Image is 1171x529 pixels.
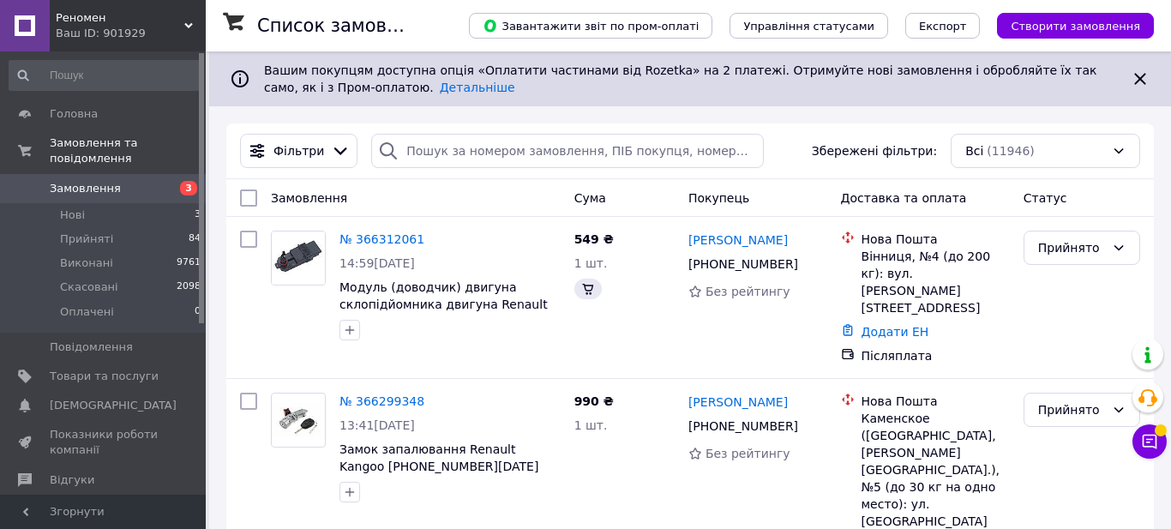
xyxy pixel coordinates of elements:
[688,394,788,411] a: [PERSON_NAME]
[987,144,1034,158] span: (11946)
[574,191,606,205] span: Cума
[688,191,749,205] span: Покупець
[50,369,159,384] span: Товари та послуги
[688,257,798,271] span: [PHONE_NUMBER]
[483,18,699,33] span: Завантажити звіт по пром-оплаті
[189,231,201,247] span: 84
[339,442,538,490] a: Замок запалювання Renault Kangoo [PHONE_NUMBER][DATE][DATE]
[339,394,424,408] a: № 366299348
[574,232,614,246] span: 549 ₴
[177,280,201,295] span: 2098
[706,447,790,460] span: Без рейтингу
[56,26,206,41] div: Ваш ID: 901929
[50,340,133,355] span: Повідомлення
[339,418,415,432] span: 13:41[DATE]
[574,418,608,432] span: 1 шт.
[574,394,614,408] span: 990 ₴
[1024,191,1067,205] span: Статус
[841,191,967,205] span: Доставка та оплата
[997,13,1154,39] button: Створити замовлення
[177,255,201,271] span: 9761
[730,13,888,39] button: Управління статусами
[371,134,764,168] input: Пошук за номером замовлення, ПІБ покупця, номером телефону, Email, номером накладної
[339,280,548,328] a: Модуль (доводчик) двигуна склопідйомника двигуна Renault Laguna 2
[980,18,1154,32] a: Створити замовлення
[1132,424,1167,459] button: Чат з покупцем
[574,256,608,270] span: 1 шт.
[60,280,118,295] span: Скасовані
[9,60,202,91] input: Пошук
[180,181,197,195] span: 3
[272,403,325,438] img: Фото товару
[50,398,177,413] span: [DEMOGRAPHIC_DATA]
[56,10,184,26] span: Реномен
[271,393,326,448] a: Фото товару
[688,231,788,249] a: [PERSON_NAME]
[706,285,790,298] span: Без рейтингу
[862,231,1010,248] div: Нова Пошта
[195,304,201,320] span: 0
[271,191,347,205] span: Замовлення
[257,15,431,36] h1: Список замовлень
[862,393,1010,410] div: Нова Пошта
[812,142,937,159] span: Збережені фільтри:
[273,142,324,159] span: Фільтри
[60,207,85,223] span: Нові
[965,142,983,159] span: Всі
[271,231,326,286] a: Фото товару
[1011,20,1140,33] span: Створити замовлення
[50,135,206,166] span: Замовлення та повідомлення
[862,325,929,339] a: Додати ЕН
[440,81,515,94] a: Детальніше
[688,419,798,433] span: [PHONE_NUMBER]
[905,13,981,39] button: Експорт
[60,255,113,271] span: Виконані
[195,207,201,223] span: 3
[264,63,1096,94] span: Вашим покупцям доступна опція «Оплатити частинами від Rozetka» на 2 платежі. Отримуйте нові замов...
[862,347,1010,364] div: Післяплата
[50,181,121,196] span: Замовлення
[50,427,159,458] span: Показники роботи компанії
[339,256,415,270] span: 14:59[DATE]
[272,231,325,284] img: Фото товару
[1038,238,1105,257] div: Прийнято
[743,20,874,33] span: Управління статусами
[50,472,94,488] span: Відгуки
[862,248,1010,316] div: Вінниця, №4 (до 200 кг): вул. [PERSON_NAME][STREET_ADDRESS]
[60,231,113,247] span: Прийняті
[339,232,424,246] a: № 366312061
[60,304,114,320] span: Оплачені
[469,13,712,39] button: Завантажити звіт по пром-оплаті
[919,20,967,33] span: Експорт
[1038,400,1105,419] div: Прийнято
[50,106,98,122] span: Головна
